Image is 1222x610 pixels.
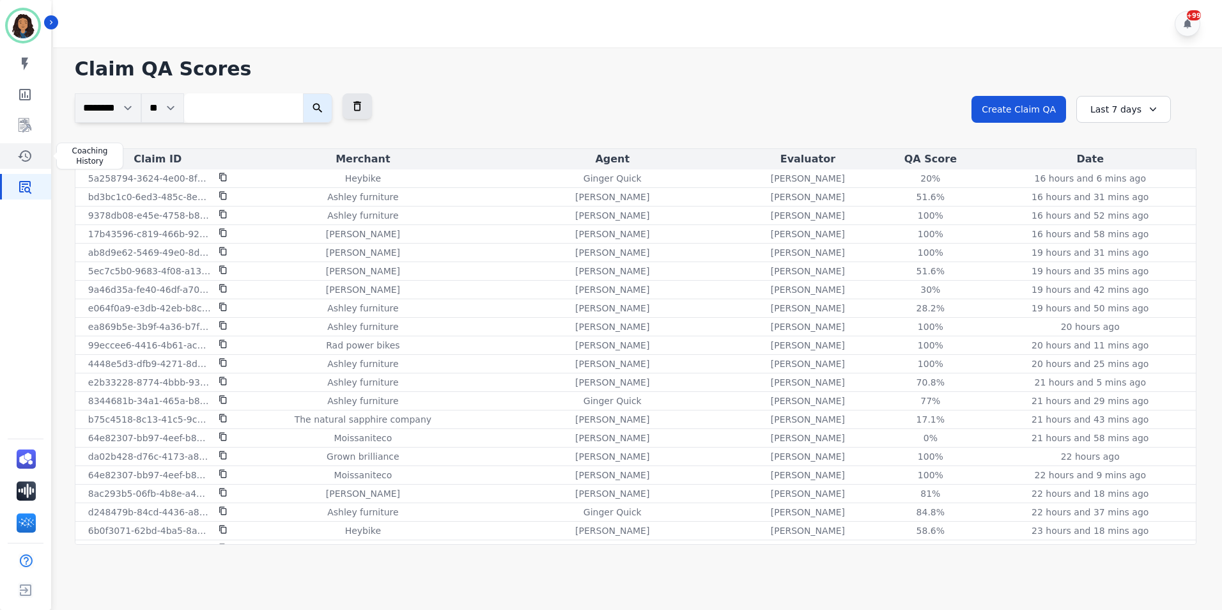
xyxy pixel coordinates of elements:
p: 20 hours and 11 mins ago [1032,339,1149,352]
p: 19 hours and 35 mins ago [1032,265,1149,278]
button: Create Claim QA [971,96,1066,123]
img: Bordered avatar [8,10,38,41]
div: Last 7 days [1076,96,1171,123]
p: bd3bc1c0-6ed3-485c-8e35-a5154fee0c92 [88,191,211,203]
p: e2b33228-8774-4bbb-9348-1c08396c5885 [88,376,211,389]
div: 100% [902,339,959,352]
p: Heybike [345,543,381,556]
p: [PERSON_NAME] [575,302,649,315]
div: 100% [902,469,959,481]
div: 81% [902,487,959,500]
p: [PERSON_NAME] [575,487,649,500]
p: 19 hours and 42 mins ago [1032,283,1149,296]
p: ab8d9e62-5469-49e0-8d8c-ccc6676c8845 [88,246,211,259]
p: [PERSON_NAME] [575,432,649,444]
p: [PERSON_NAME] [771,450,845,463]
p: 17b43596-c819-466b-9248-397843ff71b5 [88,228,211,240]
p: 21 hours and 29 mins ago [1032,395,1149,407]
div: 51.6% [902,265,959,278]
div: Claim ID [78,152,238,167]
p: Ginger Quick [584,172,642,185]
div: No Score [902,543,959,556]
p: d248479b-84cd-4436-a850-1f3d5456e35b [88,506,211,519]
p: Ginger Quick [584,395,642,407]
p: Moissaniteco [334,432,392,444]
div: 77% [902,395,959,407]
p: [PERSON_NAME] [771,320,845,333]
div: QA Score [879,152,982,167]
div: 100% [902,209,959,222]
div: 20% [902,172,959,185]
p: [PERSON_NAME] [575,524,649,537]
p: Ashley furniture [327,357,398,370]
p: [PERSON_NAME] [575,228,649,240]
p: [PERSON_NAME] [575,469,649,481]
p: [PERSON_NAME] [326,228,400,240]
p: [PERSON_NAME] [575,209,649,222]
p: 99eccee6-4416-4b61-ac25-1ad3a39bd925 [88,339,211,352]
p: [PERSON_NAME] [575,265,649,278]
div: Date [987,152,1194,167]
p: Ashley furniture [327,506,398,519]
p: [PERSON_NAME] [771,265,845,278]
p: [PERSON_NAME] [575,357,649,370]
p: 23 hours and 18 mins ago [1032,543,1149,556]
p: 16 hours and 58 mins ago [1032,228,1149,240]
p: [PERSON_NAME] [575,320,649,333]
div: 17.1% [902,413,959,426]
p: [PERSON_NAME] [575,450,649,463]
p: Ashley furniture [327,302,398,315]
div: 100% [902,228,959,240]
p: 19 hours and 31 mins ago [1032,246,1149,259]
p: [PERSON_NAME] [771,432,845,444]
p: 4448e5d3-dfb9-4271-8dd3-7832540f378a [88,357,211,370]
p: [PERSON_NAME] [771,246,845,259]
p: [PERSON_NAME] [575,543,649,556]
div: 100% [902,357,959,370]
p: [PERSON_NAME] [771,469,845,481]
div: 51.6% [902,191,959,203]
div: 70.8% [902,376,959,389]
p: [PERSON_NAME] [771,302,845,315]
div: 100% [902,246,959,259]
p: [PERSON_NAME] [771,283,845,296]
div: Agent [488,152,737,167]
p: 64e82307-bb97-4eef-b8ab-bf2356df7aaf [88,469,211,481]
p: 22 hours and 18 mins ago [1032,487,1149,500]
p: 16 hours and 6 mins ago [1035,172,1146,185]
p: Ashley furniture [327,320,398,333]
p: [PERSON_NAME] [771,395,845,407]
p: 64e82307-bb97-4eef-b8ab-bf2356df7aaf [88,432,211,444]
p: Ashley furniture [327,191,398,203]
div: Merchant [243,152,483,167]
p: 22 hours ago [1061,450,1120,463]
p: [PERSON_NAME] [771,506,845,519]
p: 20 hours ago [1061,320,1120,333]
p: [PERSON_NAME] [575,413,649,426]
div: 100% [902,320,959,333]
p: [PERSON_NAME] [326,265,400,278]
p: 8ac293b5-06fb-4b8e-a4bb-6af74ef041f3 [88,487,211,500]
p: 16 hours and 52 mins ago [1032,209,1149,222]
p: [PERSON_NAME] [771,191,845,203]
h1: Claim QA Scores [75,58,1196,81]
p: e064f0a9-e3db-42eb-b8c5-d708d673fb46 [88,302,211,315]
p: 16 hours and 31 mins ago [1032,191,1149,203]
p: 9378db08-e45e-4758-b894-182461775b54 [88,209,211,222]
div: Evaluator [742,152,874,167]
p: 19 hours and 50 mins ago [1032,302,1149,315]
p: [PERSON_NAME] [771,172,845,185]
p: [PERSON_NAME] [771,524,845,537]
p: [PERSON_NAME] [326,283,400,296]
p: Ashley furniture [327,395,398,407]
p: 9a46d35a-fe40-46df-a702-969741cd4c4b [88,283,211,296]
p: [PERSON_NAME] [326,246,400,259]
p: Moissaniteco [334,469,392,481]
p: [PERSON_NAME] [575,283,649,296]
div: 28.2% [902,302,959,315]
p: Ashley furniture [327,376,398,389]
p: [PERSON_NAME] [771,228,845,240]
p: [PERSON_NAME] [771,413,845,426]
p: [PERSON_NAME] [575,339,649,352]
p: da02b428-d76c-4173-a873-7914b422dfdd [88,450,211,463]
